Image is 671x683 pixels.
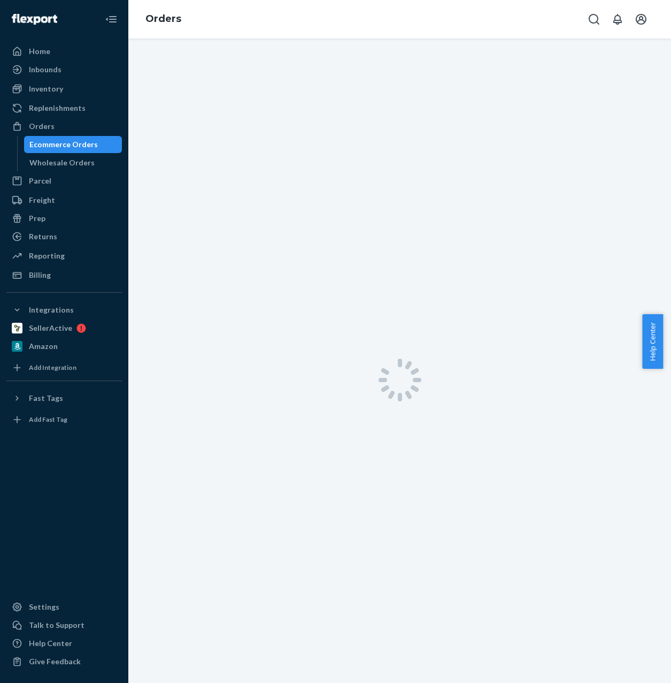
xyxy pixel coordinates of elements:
button: Open notifications [607,9,628,30]
div: Billing [29,270,51,280]
a: Orders [145,13,181,25]
a: Inbounds [6,61,122,78]
a: Add Integration [6,359,122,376]
img: Flexport logo [12,14,57,25]
div: Home [29,46,50,57]
a: Home [6,43,122,60]
div: Freight [29,195,55,206]
button: Help Center [642,314,663,369]
button: Close Navigation [101,9,122,30]
button: Fast Tags [6,390,122,407]
a: Orders [6,118,122,135]
div: Prep [29,213,45,224]
a: Ecommerce Orders [24,136,122,153]
a: Billing [6,267,122,284]
a: Prep [6,210,122,227]
a: Amazon [6,338,122,355]
button: Open account menu [630,9,652,30]
div: Orders [29,121,55,132]
div: Amazon [29,341,58,352]
div: Help Center [29,638,72,649]
button: Integrations [6,301,122,318]
ol: breadcrumbs [137,4,190,35]
a: Settings [6,598,122,616]
a: Help Center [6,635,122,652]
div: Fast Tags [29,393,63,404]
a: Reporting [6,247,122,264]
div: Integrations [29,305,74,315]
button: Open Search Box [583,9,605,30]
div: Replenishments [29,103,86,113]
div: SellerActive [29,323,72,333]
a: Replenishments [6,100,122,117]
div: Inbounds [29,64,61,75]
div: Parcel [29,176,51,186]
div: Add Fast Tag [29,415,67,424]
div: Inventory [29,84,63,94]
a: Returns [6,228,122,245]
div: Give Feedback [29,656,81,667]
button: Give Feedback [6,653,122,670]
div: Returns [29,231,57,242]
div: Talk to Support [29,620,84,631]
a: Freight [6,192,122,209]
a: Wholesale Orders [24,154,122,171]
div: Reporting [29,251,65,261]
a: Parcel [6,172,122,189]
div: Add Integration [29,363,76,372]
a: Talk to Support [6,617,122,634]
a: Add Fast Tag [6,411,122,428]
div: Wholesale Orders [29,157,95,168]
div: Settings [29,602,59,612]
div: Ecommerce Orders [29,139,98,150]
a: SellerActive [6,320,122,337]
a: Inventory [6,80,122,97]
